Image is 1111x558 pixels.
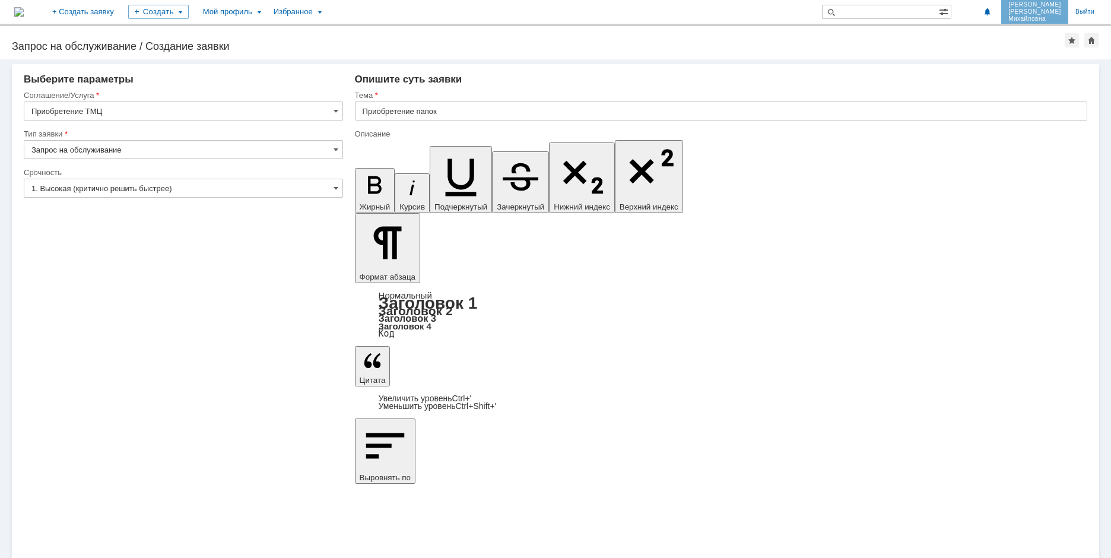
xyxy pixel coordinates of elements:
[395,173,430,213] button: Курсив
[452,394,472,403] span: Ctrl+'
[1008,8,1061,15] span: [PERSON_NAME]
[24,130,341,138] div: Тип заявки
[434,202,487,211] span: Подчеркнутый
[1084,33,1099,47] div: Сделать домашней страницей
[24,169,341,176] div: Срочность
[355,168,395,213] button: Жирный
[379,304,453,318] a: Заголовок 2
[620,202,678,211] span: Верхний индекс
[379,313,436,324] a: Заголовок 3
[492,151,549,213] button: Зачеркнутый
[379,294,478,312] a: Заголовок 1
[355,213,420,283] button: Формат абзаца
[360,202,391,211] span: Жирный
[379,321,431,331] a: Заголовок 4
[355,395,1087,410] div: Цитата
[939,5,951,17] span: Расширенный поиск
[399,202,425,211] span: Курсив
[14,7,24,17] img: logo
[360,473,411,482] span: Выровнять по
[355,91,1085,99] div: Тема
[355,418,415,484] button: Выровнять по
[615,140,683,213] button: Верхний индекс
[128,5,189,19] div: Создать
[14,7,24,17] a: Перейти на домашнюю страницу
[554,202,610,211] span: Нижний индекс
[1008,1,1061,8] span: [PERSON_NAME]
[497,202,544,211] span: Зачеркнутый
[355,130,1085,138] div: Описание
[1008,15,1061,23] span: Михайловна
[379,328,395,339] a: Код
[12,40,1065,52] div: Запрос на обслуживание / Создание заявки
[24,74,134,85] span: Выберите параметры
[379,290,432,300] a: Нормальный
[1065,33,1079,47] div: Добавить в избранное
[379,394,472,403] a: Increase
[379,401,497,411] a: Decrease
[355,346,391,386] button: Цитата
[360,376,386,385] span: Цитата
[455,401,496,411] span: Ctrl+Shift+'
[24,91,341,99] div: Соглашение/Услуга
[430,146,492,213] button: Подчеркнутый
[549,142,615,213] button: Нижний индекс
[355,291,1087,338] div: Формат абзаца
[355,74,462,85] span: Опишите суть заявки
[360,272,415,281] span: Формат абзаца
